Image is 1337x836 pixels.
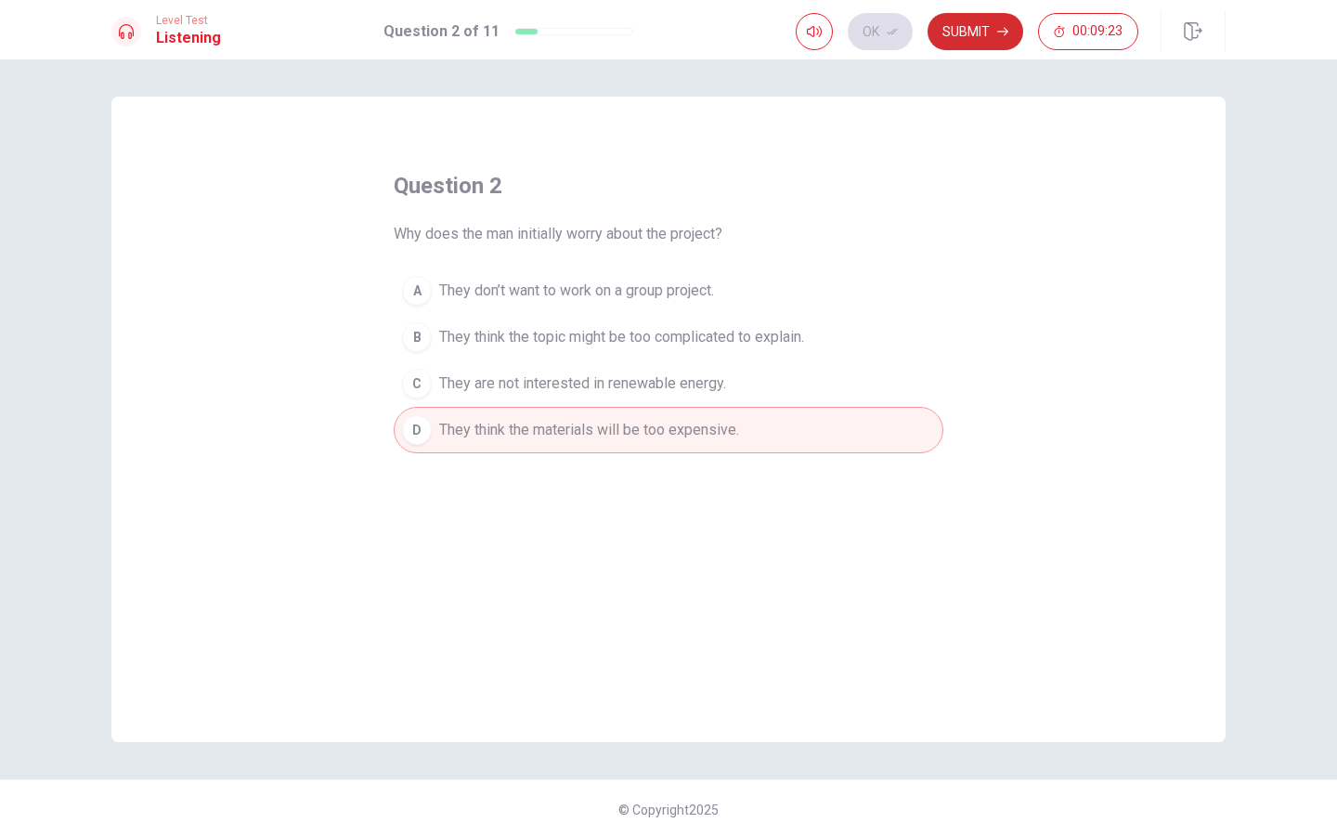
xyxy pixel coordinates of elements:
[394,171,502,201] h4: question 2
[439,280,714,302] span: They don’t want to work on a group project.
[928,13,1023,50] button: Submit
[394,223,722,245] span: Why does the man initially worry about the project?
[156,27,221,49] h1: Listening
[618,803,719,817] span: © Copyright 2025
[394,314,943,360] button: BThey think the topic might be too complicated to explain.
[439,419,739,441] span: They think the materials will be too expensive.
[156,14,221,27] span: Level Test
[402,276,432,306] div: A
[1038,13,1138,50] button: 00:09:23
[402,369,432,398] div: C
[1072,24,1123,39] span: 00:09:23
[383,20,500,43] h1: Question 2 of 11
[394,407,943,453] button: DThey think the materials will be too expensive.
[439,372,726,395] span: They are not interested in renewable energy.
[394,360,943,407] button: CThey are not interested in renewable energy.
[439,326,804,348] span: They think the topic might be too complicated to explain.
[402,322,432,352] div: B
[402,415,432,445] div: D
[394,268,943,314] button: AThey don’t want to work on a group project.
